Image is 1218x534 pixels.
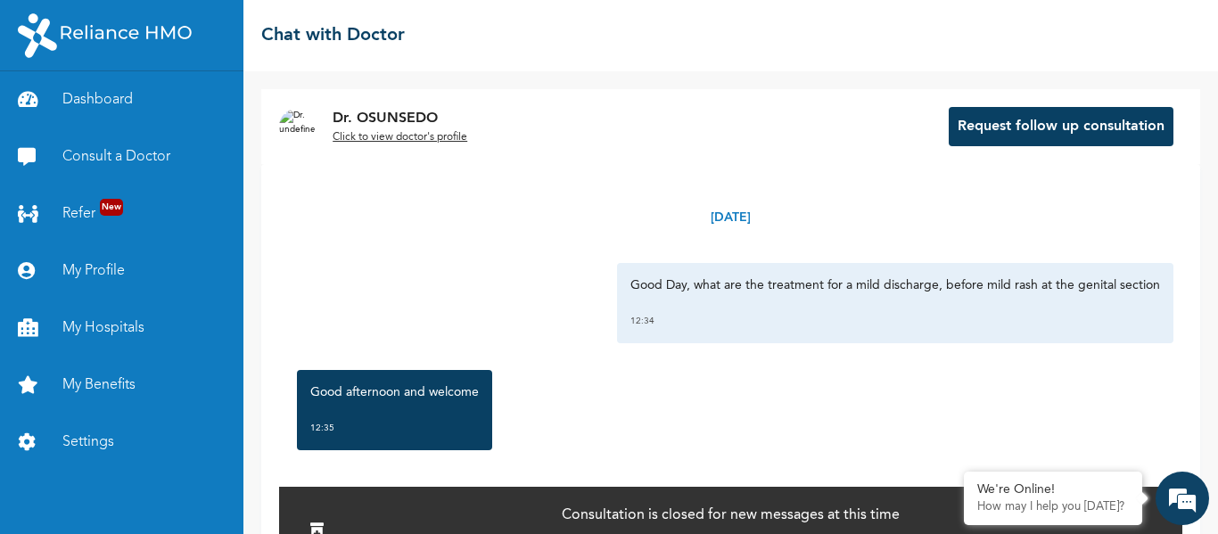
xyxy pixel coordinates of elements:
[630,312,1160,330] div: 12:34
[100,199,123,216] span: New
[261,22,405,49] h2: Chat with Doctor
[18,13,192,58] img: RelianceHMO's Logo
[310,419,479,437] div: 12:35
[949,107,1173,146] button: Request follow up consultation
[977,482,1129,497] div: We're Online!
[333,108,467,129] p: Dr. OSUNSEDO
[977,500,1129,514] p: How may I help you today?
[630,276,1160,294] p: Good Day, what are the treatment for a mild discharge, before mild rash at the genital section
[333,132,467,143] u: Click to view doctor's profile
[711,209,751,227] p: [DATE]
[562,504,900,525] p: Consultation is closed for new messages at this time
[310,383,479,401] p: Good afternoon and welcome
[279,109,315,144] img: Dr. undefined`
